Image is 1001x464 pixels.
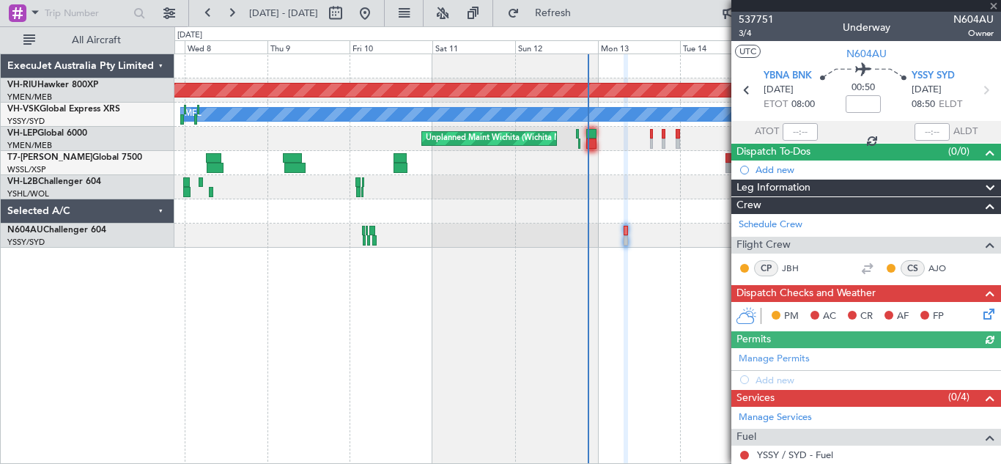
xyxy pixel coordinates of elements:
a: N604AUChallenger 604 [7,226,106,235]
span: YSSY SYD [912,69,955,84]
div: Sat 11 [432,40,515,54]
span: 08:00 [791,97,815,112]
span: PM [784,309,799,324]
span: AF [897,309,909,324]
a: YMEN/MEB [7,140,52,151]
a: VH-VSKGlobal Express XRS [7,105,120,114]
button: Refresh [500,1,588,25]
span: [DATE] [764,83,794,97]
a: YSSY / SYD - Fuel [757,449,833,461]
span: Fuel [736,429,756,446]
span: Refresh [522,8,584,18]
a: VH-L2BChallenger 604 [7,177,101,186]
span: Services [736,390,775,407]
button: All Aircraft [16,29,159,52]
a: VH-RIUHawker 800XP [7,81,98,89]
div: Tue 14 [680,40,763,54]
span: CR [860,309,873,324]
div: CS [901,260,925,276]
div: Unplanned Maint Wichita (Wichita Mid-continent) [426,128,607,150]
div: CP [754,260,778,276]
span: Owner [953,27,994,40]
div: MEL [185,103,202,125]
span: T7-[PERSON_NAME] [7,153,92,162]
a: T7-[PERSON_NAME]Global 7500 [7,153,142,162]
span: VH-VSK [7,105,40,114]
div: Thu 9 [267,40,350,54]
span: (0/0) [948,144,969,159]
span: ELDT [939,97,962,112]
span: Dispatch Checks and Weather [736,285,876,302]
span: [DATE] - [DATE] [249,7,318,20]
a: YSSY/SYD [7,116,45,127]
span: VH-L2B [7,177,38,186]
span: N604AU [7,226,43,235]
div: Add new [756,163,994,176]
span: FP [933,309,944,324]
span: All Aircraft [38,35,155,45]
input: Trip Number [45,2,129,24]
div: [DATE] [177,29,202,42]
span: ETOT [764,97,788,112]
span: 537751 [739,12,774,27]
span: N604AU [953,12,994,27]
span: 3/4 [739,27,774,40]
span: 00:50 [852,81,875,95]
div: Fri 10 [350,40,432,54]
span: Flight Crew [736,237,791,254]
a: YSHL/WOL [7,188,49,199]
div: Sun 12 [515,40,598,54]
a: JBH [782,262,815,275]
span: AC [823,309,836,324]
a: Schedule Crew [739,218,802,232]
a: Manage Services [739,410,812,425]
span: ALDT [953,125,978,139]
span: (0/4) [948,389,969,405]
span: VH-RIU [7,81,37,89]
span: [DATE] [912,83,942,97]
a: WSSL/XSP [7,164,46,175]
a: YMEN/MEB [7,92,52,103]
div: Mon 13 [598,40,681,54]
a: YSSY/SYD [7,237,45,248]
div: Wed 8 [185,40,267,54]
span: N604AU [846,46,887,62]
span: Crew [736,197,761,214]
button: UTC [735,45,761,58]
span: Leg Information [736,180,810,196]
span: Dispatch To-Dos [736,144,810,161]
div: Underway [843,20,890,35]
span: 08:50 [912,97,935,112]
span: YBNA BNK [764,69,812,84]
a: AJO [928,262,961,275]
span: ATOT [755,125,779,139]
span: VH-LEP [7,129,37,138]
a: VH-LEPGlobal 6000 [7,129,87,138]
